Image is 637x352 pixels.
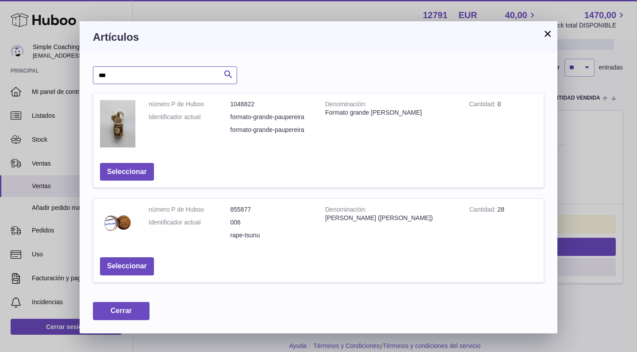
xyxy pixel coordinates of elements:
[469,206,498,215] strong: Cantidad
[149,100,230,108] dt: número P de Huboo
[325,108,456,117] div: Formato grande [PERSON_NAME]
[230,231,312,240] dd: rape-tsunu
[93,30,544,44] h3: Artículos
[463,199,544,251] td: 28
[100,100,135,147] img: Formato grande Pau Pereira
[230,100,312,108] dd: 1048822
[100,163,154,181] button: Seleccionar
[100,257,154,275] button: Seleccionar
[93,302,150,320] button: Cerrar
[230,218,312,227] dd: 006
[111,307,132,314] span: Cerrar
[325,214,456,222] div: [PERSON_NAME] ([PERSON_NAME])
[469,101,498,110] strong: Cantidad
[230,113,312,121] dd: formato-grande-paupereira
[149,205,230,214] dt: número P de Huboo
[149,113,230,121] dt: Identificador actual
[325,206,366,215] strong: Denominación
[149,218,230,227] dt: Identificador actual
[100,205,135,241] img: Rapé Tsunu (Pau Pereira)
[463,93,544,156] td: 0
[325,101,366,110] strong: Denominación
[230,126,312,134] dd: formato-grande-paupereira
[542,28,553,39] button: ×
[230,205,312,214] dd: 855877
